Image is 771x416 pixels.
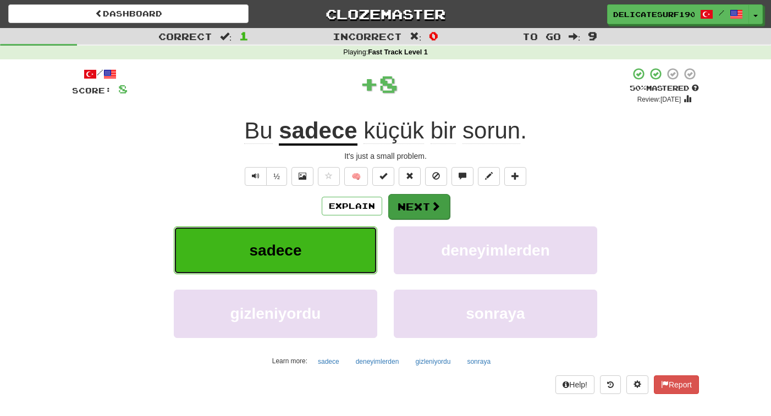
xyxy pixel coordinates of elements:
div: It's just a small problem. [72,151,699,162]
strong: Fast Track Level 1 [368,48,428,56]
span: sadece [250,242,302,259]
button: sonraya [394,290,597,337]
span: sorun [462,118,520,144]
button: gizleniyordu [174,290,377,337]
button: Set this sentence to 100% Mastered (alt+m) [372,167,394,186]
span: 1 [239,29,249,42]
span: sonraya [466,305,525,322]
button: 🧠 [344,167,368,186]
small: Learn more: [272,357,307,365]
span: gizleniyordu [230,305,321,322]
button: Play sentence audio (ctl+space) [245,167,267,186]
button: deneyimlerden [350,353,405,370]
span: deneyimlerden [441,242,550,259]
div: Text-to-speech controls [243,167,287,186]
button: Ignore sentence (alt+i) [425,167,447,186]
span: To go [522,31,561,42]
span: Bu [244,118,272,144]
button: Favorite sentence (alt+f) [318,167,340,186]
span: : [569,32,581,41]
button: ½ [266,167,287,186]
button: Help! [555,375,594,394]
button: Round history (alt+y) [600,375,621,394]
span: 0 [429,29,438,42]
span: Incorrect [333,31,402,42]
span: . [357,118,527,144]
button: sonraya [461,353,497,370]
span: DelicateSurf190 [613,9,695,19]
span: : [220,32,232,41]
a: Clozemaster [265,4,505,24]
div: / [72,67,128,81]
button: Show image (alt+x) [291,167,313,186]
button: Add to collection (alt+a) [504,167,526,186]
button: gizleniyordu [409,353,456,370]
span: 8 [379,70,398,97]
span: Correct [158,31,212,42]
span: 8 [118,82,128,96]
a: DelicateSurf190 / [607,4,749,24]
span: / [719,9,724,16]
span: Score: [72,86,112,95]
button: Next [388,194,450,219]
span: + [360,67,379,100]
a: Dashboard [8,4,249,23]
span: 50 % [630,84,646,92]
button: Reset to 0% Mastered (alt+r) [399,167,421,186]
button: Report [654,375,699,394]
div: Mastered [630,84,699,93]
button: sadece [312,353,345,370]
button: Discuss sentence (alt+u) [451,167,473,186]
button: sadece [174,226,377,274]
span: bir [431,118,456,144]
span: 9 [588,29,597,42]
span: : [410,32,422,41]
u: sadece [279,118,357,146]
button: Edit sentence (alt+d) [478,167,500,186]
span: küçük [364,118,424,144]
button: deneyimlerden [394,226,597,274]
button: Explain [322,197,382,215]
small: Review: [DATE] [637,96,681,103]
